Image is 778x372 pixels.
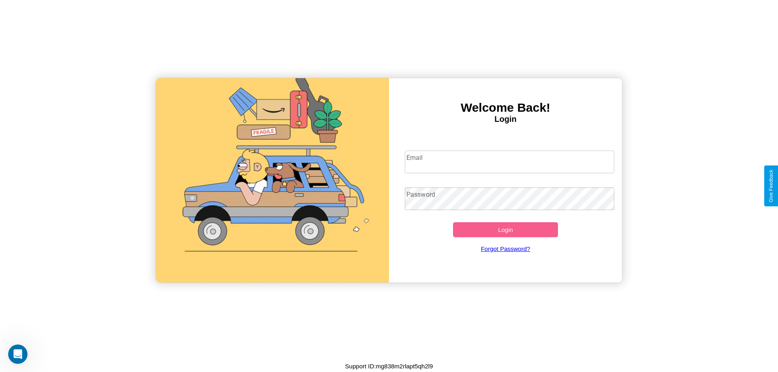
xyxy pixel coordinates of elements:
p: Support ID: mg838m2rlapt5qh2l9 [345,361,433,372]
img: gif [156,78,389,283]
iframe: Intercom live chat [8,344,28,364]
div: Give Feedback [768,170,774,202]
h4: Login [389,115,622,124]
button: Login [453,222,558,237]
a: Forgot Password? [401,237,611,260]
h3: Welcome Back! [389,101,622,115]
